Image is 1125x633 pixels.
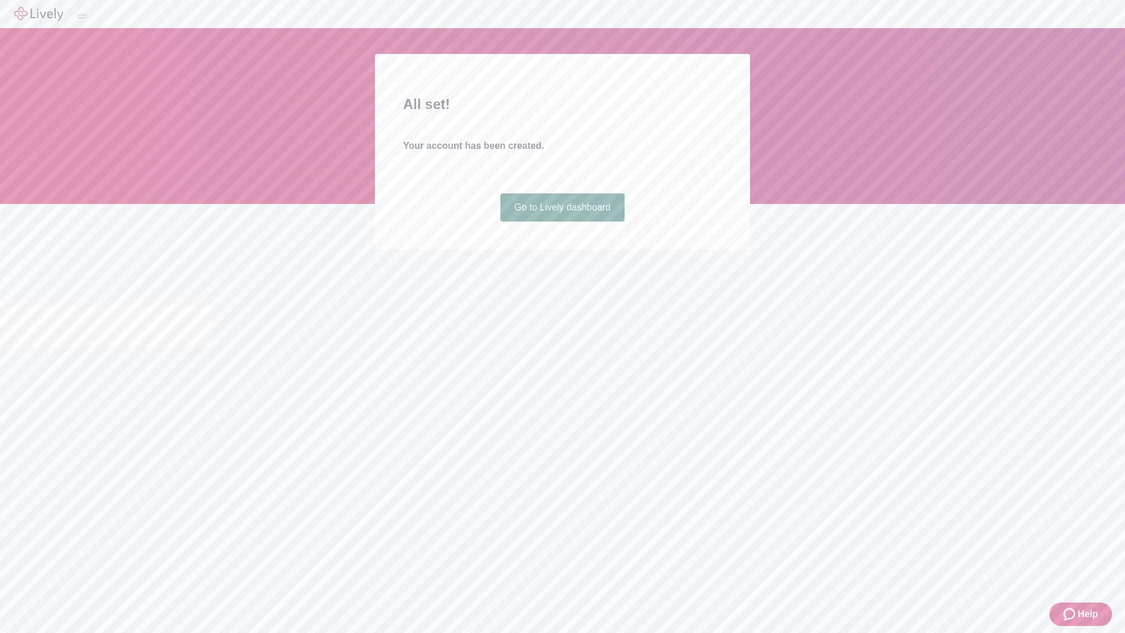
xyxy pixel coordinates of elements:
[403,139,722,153] h4: Your account has been created.
[403,94,722,115] h2: All set!
[1078,607,1098,621] span: Help
[77,15,87,18] button: Log out
[500,193,625,222] a: Go to Lively dashboard
[1063,607,1078,621] svg: Zendesk support icon
[14,7,63,21] img: Lively
[1049,603,1112,626] button: Zendesk support iconHelp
